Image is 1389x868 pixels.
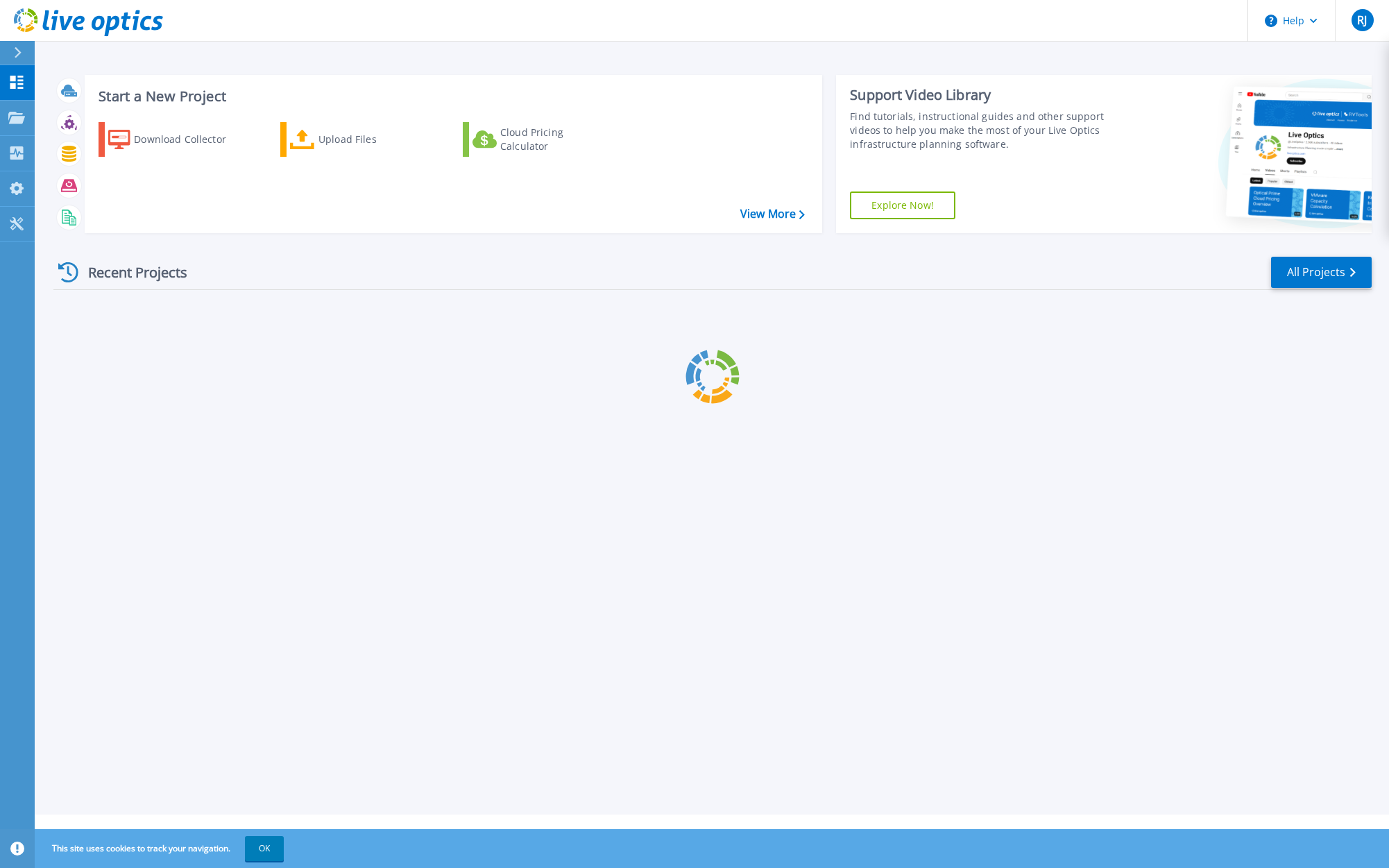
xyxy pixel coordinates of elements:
[740,207,805,221] a: View More
[99,89,804,104] h3: Start a New Project
[134,126,245,153] div: Download Collector
[38,836,284,861] span: This site uses cookies to track your navigation.
[280,122,435,157] a: Upload Files
[99,122,253,157] a: Download Collector
[850,86,1123,104] div: Support Video Library
[245,836,284,861] button: OK
[500,126,611,153] div: Cloud Pricing Calculator
[318,126,429,153] div: Upload Files
[850,192,955,219] a: Explore Now!
[53,255,206,289] div: Recent Projects
[1357,15,1367,26] span: RJ
[463,122,617,157] a: Cloud Pricing Calculator
[850,110,1123,151] div: Find tutorials, instructional guides and other support videos to help you make the most of your L...
[1271,257,1372,288] a: All Projects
